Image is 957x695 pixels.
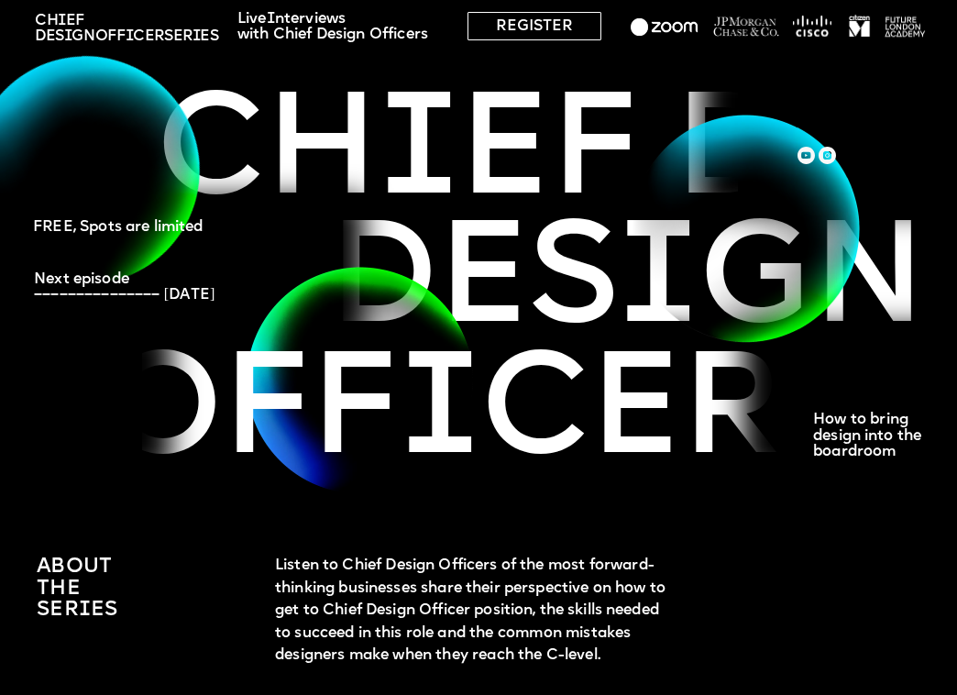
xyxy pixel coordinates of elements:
[33,220,203,235] span: FREE, Spots are limited
[237,12,346,27] span: Live terv ews
[876,3,933,51] img: image-5834adbb-306c-460e-a5c8-d384bcc8ec54.png
[37,557,113,577] span: About
[244,263,477,497] img: image-366e81cd-0b23-4f56-b5b0-3f442bc72bda.webp
[398,345,479,488] span: i
[628,111,863,346] img: image-02a45289-aeb7-4f6d-a718-c81e3a740def.webp
[37,579,81,598] span: the
[616,214,698,357] span: i
[267,12,284,27] span: In
[34,272,214,303] span: Next episode ––––––––––––––– [DATE]
[813,413,925,459] span: How to bring design into the boardroom
[314,12,318,27] span: i
[793,15,831,37] img: image-77b07e5f-1a33-4e60-af85-fd8ed3614c1c.png
[847,13,873,39] img: image-98e285c0-c86e-4d2b-a234-49fe345cfac8.png
[192,28,200,43] span: i
[631,18,697,35] img: image-44c01d3f-c830-49c1-a494-b22ee944ced5.png
[713,16,779,37] img: image-28eedda7-2348-461d-86bf-e0a00ce57977.png
[79,601,91,620] span: i
[58,14,66,28] span: i
[35,14,218,44] span: Ch ef Des gn Ser es
[37,601,118,620] span: ser es
[237,27,428,41] span: with Chief Design Officers
[94,28,163,43] span: Officer
[275,558,669,663] span: Listen to Chief Design Officers of the most forward-thinking businesses share their perspective o...
[64,28,72,43] span: i
[377,85,458,228] span: i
